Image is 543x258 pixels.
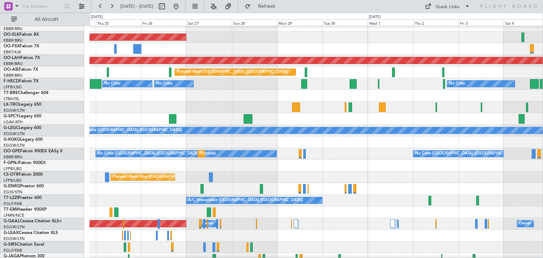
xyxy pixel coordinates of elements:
a: EGGW/LTN [4,108,25,113]
div: No Crew [156,78,173,89]
a: EGGW/LTN [4,131,25,136]
a: OO-ELKFalcon 8X [4,33,39,37]
a: LGAV/ATH [4,119,23,125]
a: G-SPCYLegacy 650 [4,114,41,118]
a: OO-GPEFalcon 900EX EASy II [4,149,62,153]
span: F-GPNJ [4,161,19,165]
a: LFPB/LBG [4,84,22,90]
a: CS-DTRFalcon 2000 [4,172,43,177]
a: T7-BREChallenger 604 [4,91,48,95]
span: OO-GPE [4,149,20,153]
a: G-KGKGLegacy 600 [4,137,43,142]
a: EGSS/STN [4,189,22,195]
input: Trip Number [22,1,62,12]
a: EGLF/FAB [4,201,22,206]
a: G-LEGCLegacy 600 [4,126,41,130]
a: EBBR/BRU [4,154,23,160]
div: Planned Maint [GEOGRAPHIC_DATA] ([GEOGRAPHIC_DATA] National) [200,148,328,159]
span: OO-FSX [4,44,20,48]
span: T7-BRE [4,91,18,95]
a: G-LEAXCessna Citation XLS [4,231,58,235]
a: G-SIRSCitation Excel [4,242,44,247]
div: Thu 2 [413,19,459,26]
span: OO-LAH [4,56,21,60]
span: G-KGKG [4,137,20,142]
a: T7-EMIHawker 900XP [4,207,47,212]
a: G-ENRGPraetor 600 [4,184,44,188]
a: T7-LZZIPraetor 600 [4,196,42,200]
div: Sat 27 [186,19,232,26]
div: No Crew [104,78,121,89]
button: All Aircraft [8,14,77,25]
a: EGGW/LTN [4,224,25,230]
span: G-SPCY [4,114,19,118]
a: EBBR/BRU [4,38,23,43]
div: Sun 28 [232,19,277,26]
a: LTBA/ISL [4,96,19,101]
div: Mon 29 [277,19,322,26]
a: EBBR/BRU [4,26,23,31]
div: Tue 30 [322,19,368,26]
div: Planned Maint [GEOGRAPHIC_DATA] ([GEOGRAPHIC_DATA]) [177,67,288,77]
span: G-GAAL [4,219,20,223]
div: Planned Maint Nice ([GEOGRAPHIC_DATA]) [113,172,192,182]
div: Fri 3 [459,19,504,26]
span: G-LEGC [4,126,19,130]
span: Refresh [252,4,282,9]
div: No Crew [449,78,465,89]
div: No Crew [GEOGRAPHIC_DATA] ([GEOGRAPHIC_DATA] National) [415,148,533,159]
div: No Crew [GEOGRAPHIC_DATA] ([GEOGRAPHIC_DATA] National) [98,148,216,159]
span: T7-EMI [4,207,17,212]
a: F-HECDFalcon 7X [4,79,39,83]
a: EGGW/LTN [4,143,25,148]
div: Owner [519,218,531,229]
a: OO-FSXFalcon 7X [4,44,39,48]
a: EGGW/LTN [4,236,25,241]
a: EGLF/FAB [4,248,22,253]
a: LFPB/LBG [4,166,22,171]
span: T7-LZZI [4,196,18,200]
button: Quick Links [421,1,474,12]
span: G-ENRG [4,184,20,188]
a: OO-AIEFalcon 7X [4,68,38,72]
span: G-SIRS [4,242,17,247]
div: [DATE] [369,14,381,20]
span: OO-ELK [4,33,19,37]
div: Owner [202,218,214,229]
span: LX-TRO [4,102,19,107]
a: OO-LAHFalcon 7X [4,56,40,60]
div: Fri 26 [141,19,186,26]
span: All Aircraft [18,17,75,22]
span: OO-AIE [4,68,19,72]
div: Wed 1 [368,19,413,26]
a: G-GAALCessna Citation XLS+ [4,219,62,223]
a: LFMN/NCE [4,213,24,218]
div: [DATE] [91,14,103,20]
a: F-GPNJFalcon 900EX [4,161,46,165]
a: LFPB/LBG [4,178,22,183]
div: Thu 25 [96,19,141,26]
a: EBBR/BRU [4,73,23,78]
div: Quick Links [436,4,460,11]
span: CS-DTR [4,172,19,177]
span: G-LEAX [4,231,19,235]
a: EBKT/KJK [4,49,21,55]
span: F-HECD [4,79,19,83]
span: [DATE] - [DATE] [120,3,153,10]
a: EBBR/BRU [4,61,23,66]
div: A/C Unavailable [GEOGRAPHIC_DATA] ([GEOGRAPHIC_DATA]) [188,195,303,206]
a: LX-TROLegacy 650 [4,102,41,107]
div: A/C Unavailable [GEOGRAPHIC_DATA] ([GEOGRAPHIC_DATA]) [67,125,182,136]
button: Refresh [241,1,284,12]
